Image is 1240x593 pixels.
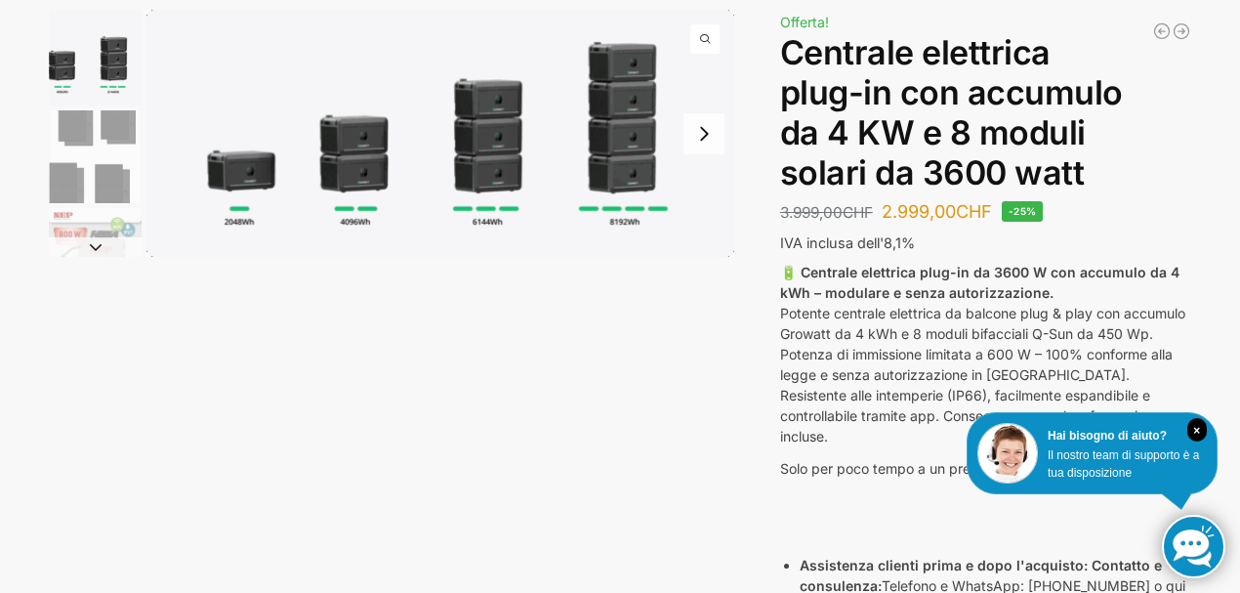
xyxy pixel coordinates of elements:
font: Centrale elettrica plug-in con accumulo da 4 KW e 8 moduli solari da 3600 watt [780,32,1123,191]
li: 3 / 9 [44,205,142,303]
a: Centrale elettrica da balcone con modulo solare da 890 watt e accumulo Zendure da 1 kW/h [1152,21,1172,41]
img: 6 moduli bificiaL [49,110,142,203]
font: Hai bisogno di aiuto? [1048,429,1167,443]
button: Diapositiva successiva [683,113,724,154]
font: CHF [956,201,992,222]
font: CHF [843,203,873,222]
font: 2.999,00 [882,201,956,222]
li: 1 / 9 [146,10,734,257]
img: Growatt-NOAH-2000-estensione-flessibile [49,10,142,106]
li: 2 / 9 [44,107,142,205]
font: Offerta! [780,14,829,30]
img: Growatt-NOAH-2000-estensione-flessibile [146,10,734,257]
li: 1 / 9 [44,10,142,107]
a: Centrale elettrica da balcone da 1780 Watt con batteria di accumulo Zendure da 4 KWh, in grado di... [1172,21,1191,41]
img: Nep800 [49,208,142,301]
font: Assistenza clienti prima e dopo l'acquisto: [800,557,1088,573]
font: Il nostro team di supporto è a tua disposizione [1048,448,1199,480]
font: Potente centrale elettrica da balcone plug & play con accumulo Growatt da 4 kWh e 8 moduli bifacc... [780,305,1185,445]
img: Assistenza clienti [977,423,1038,484]
font: 3.999,00 [780,203,843,222]
font: Solo per poco tempo a un prezzo speciale [780,460,1051,477]
button: Diapositiva successiva [49,237,142,257]
font: 🔋 Centrale elettrica plug-in da 3600 W con accumulo da 4 kWh – modulare e senza autorizzazione. [780,264,1179,301]
font: × [1193,424,1200,438]
font: -25% [1009,205,1037,217]
font: IVA inclusa dell'8,1% [780,234,915,251]
i: Vicino [1187,418,1207,442]
a: growatt noah 2000 estensione flessibile scalatagrowatt noah 2000 estensione flessibile scalata [146,10,734,257]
